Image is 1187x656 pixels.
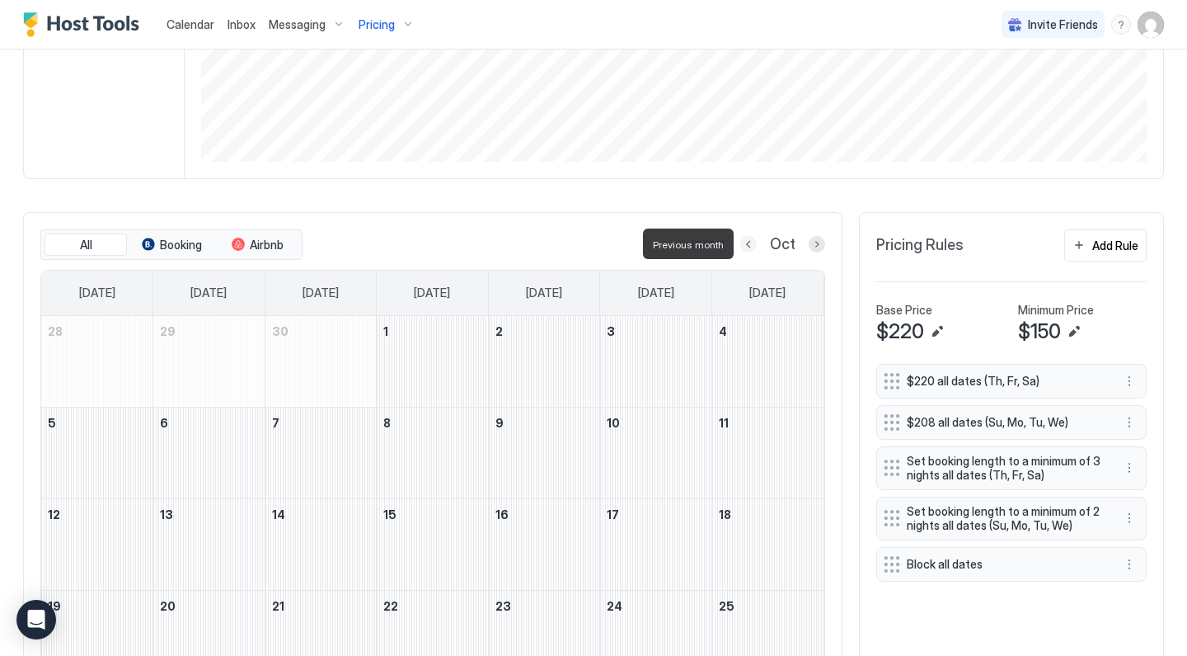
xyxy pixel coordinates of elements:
span: [DATE] [638,286,674,300]
a: October 4, 2025 [712,316,823,347]
span: 9 [495,416,504,430]
span: 17 [607,507,619,521]
button: More options [1119,413,1139,432]
a: October 3, 2025 [600,316,711,347]
span: Invite Friends [1028,17,1098,32]
td: September 28, 2025 [41,316,153,408]
td: September 29, 2025 [153,316,265,408]
div: menu [1111,15,1131,35]
span: Messaging [269,17,326,32]
a: Calendar [167,16,214,33]
a: October 13, 2025 [153,499,265,530]
a: September 30, 2025 [265,316,377,347]
span: 1 [383,324,388,338]
a: October 20, 2025 [153,591,265,621]
td: October 4, 2025 [711,316,823,408]
span: 25 [719,599,734,613]
a: Friday [622,271,691,315]
span: 20 [160,599,176,613]
td: October 11, 2025 [711,407,823,498]
td: October 16, 2025 [488,498,600,590]
td: October 8, 2025 [377,407,489,498]
span: 22 [383,599,398,613]
span: 28 [48,324,63,338]
td: October 2, 2025 [488,316,600,408]
span: [DATE] [414,286,450,300]
td: October 7, 2025 [265,407,377,498]
span: 23 [495,599,511,613]
span: 18 [719,507,731,521]
button: Previous month [740,236,757,252]
a: October 15, 2025 [377,499,488,530]
button: Add Rule [1064,229,1147,262]
span: 11 [719,416,729,430]
div: User profile [1138,12,1164,38]
span: Base Price [876,303,932,318]
a: October 17, 2025 [600,499,711,530]
a: October 18, 2025 [712,499,823,530]
span: 29 [160,324,176,338]
a: October 25, 2025 [712,591,823,621]
span: [DATE] [526,286,562,300]
div: menu [1119,555,1139,574]
td: October 15, 2025 [377,498,489,590]
div: menu [1119,371,1139,391]
span: Pricing Rules [876,236,964,255]
a: October 1, 2025 [377,316,488,347]
span: Airbnb [250,238,284,252]
a: October 6, 2025 [153,408,265,438]
td: October 6, 2025 [153,407,265,498]
a: October 19, 2025 [41,591,152,621]
span: $220 [876,319,924,344]
span: 15 [383,507,396,521]
td: October 17, 2025 [600,498,712,590]
button: Airbnb [216,234,298,257]
button: More options [1119,508,1139,528]
a: October 24, 2025 [600,591,711,621]
td: October 3, 2025 [600,316,712,408]
button: Booking [130,234,213,257]
a: October 8, 2025 [377,408,488,438]
span: Block all dates [907,557,1103,572]
td: September 30, 2025 [265,316,377,408]
span: Inbox [228,17,256,31]
td: October 9, 2025 [488,407,600,498]
span: 8 [383,416,391,430]
button: More options [1119,458,1139,478]
div: menu [1119,508,1139,528]
span: Booking [160,238,202,252]
div: Add Rule [1092,237,1138,254]
div: Host Tools Logo [23,12,147,37]
span: $208 all dates (Su, Mo, Tu, We) [907,415,1103,430]
td: October 5, 2025 [41,407,153,498]
div: tab-group [40,229,303,261]
a: Monday [174,271,243,315]
button: Edit [1064,322,1084,342]
a: October 12, 2025 [41,499,152,530]
span: Previous month [653,238,724,251]
button: More options [1119,555,1139,574]
a: October 10, 2025 [600,408,711,438]
td: October 13, 2025 [153,498,265,590]
span: 16 [495,507,509,521]
div: menu [1119,413,1139,432]
td: October 14, 2025 [265,498,377,590]
span: 6 [160,416,168,430]
td: October 18, 2025 [711,498,823,590]
a: September 28, 2025 [41,316,152,347]
span: 19 [48,599,61,613]
a: September 29, 2025 [153,316,265,347]
span: Set booking length to a minimum of 3 nights all dates (Th, Fr, Sa) [907,454,1103,483]
span: 30 [272,324,289,338]
td: October 10, 2025 [600,407,712,498]
span: 13 [160,507,173,521]
span: [DATE] [303,286,339,300]
a: October 14, 2025 [265,499,377,530]
a: Saturday [733,271,802,315]
span: Minimum Price [1018,303,1094,318]
span: 3 [607,324,615,338]
a: October 5, 2025 [41,408,152,438]
span: $220 all dates (Th, Fr, Sa) [907,374,1103,389]
a: Thursday [509,271,579,315]
button: All [45,234,127,257]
